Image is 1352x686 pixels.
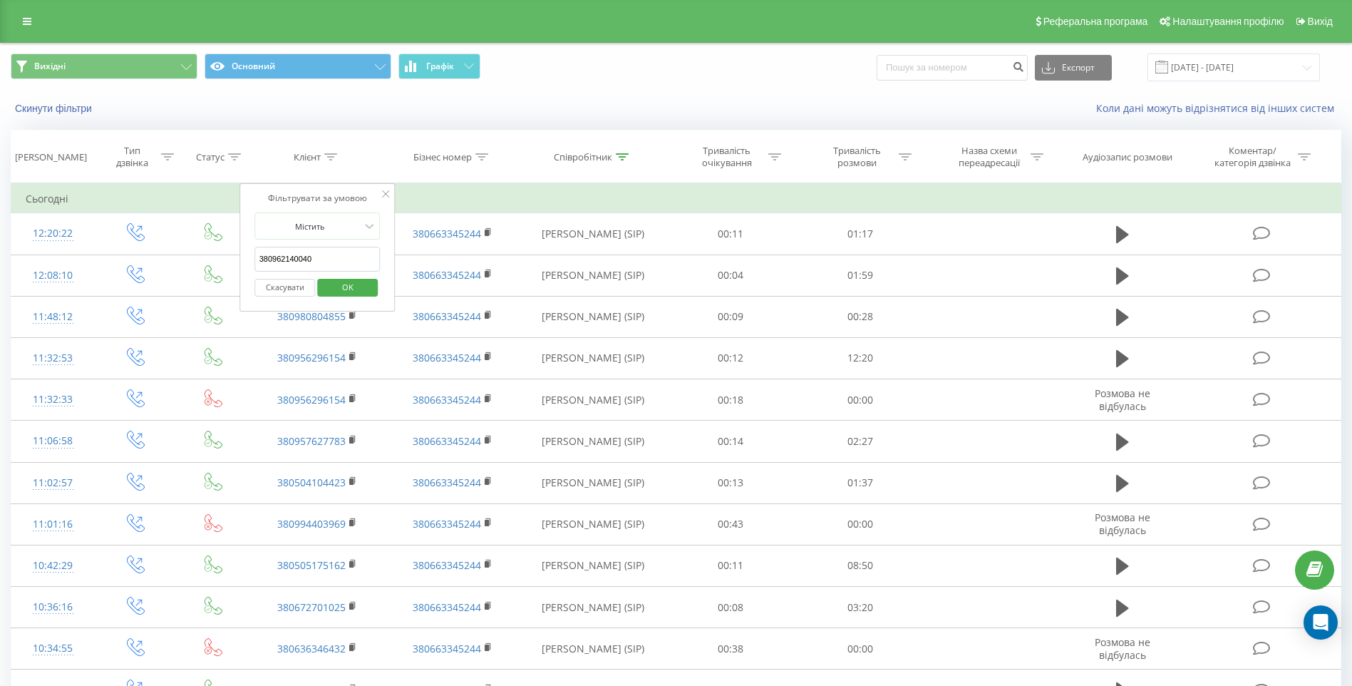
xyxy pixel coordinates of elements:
div: Open Intercom Messenger [1304,605,1338,640]
a: 380663345244 [413,309,481,323]
div: Тривалість очікування [688,145,765,169]
td: 00:38 [666,628,795,670]
div: Тип дзвінка [107,145,158,169]
td: [PERSON_NAME] (SIP) [520,296,666,337]
div: 12:08:10 [26,262,80,290]
div: 11:32:53 [26,344,80,372]
button: Експорт [1035,55,1112,81]
span: Розмова не відбулась [1095,635,1150,662]
td: [PERSON_NAME] (SIP) [520,213,666,255]
div: Аудіозапис розмови [1083,151,1172,163]
a: 380663345244 [413,351,481,364]
button: Графік [398,53,480,79]
div: Коментар/категорія дзвінка [1211,145,1294,169]
button: Основний [205,53,391,79]
div: Співробітник [554,151,612,163]
td: [PERSON_NAME] (SIP) [520,587,666,628]
td: 02:27 [795,421,925,462]
td: 00:12 [666,337,795,379]
a: 380636346432 [277,642,346,655]
a: 380663345244 [413,600,481,614]
td: [PERSON_NAME] (SIP) [520,255,666,296]
div: 10:42:29 [26,552,80,580]
a: 380663345244 [413,558,481,572]
span: Вихідні [34,61,66,72]
td: 00:43 [666,503,795,545]
a: 380663345244 [413,476,481,489]
span: Реферальна програма [1043,16,1148,27]
td: [PERSON_NAME] (SIP) [520,628,666,670]
div: 11:06:58 [26,427,80,455]
a: 380672701025 [277,600,346,614]
td: 00:18 [666,379,795,421]
span: Розмова не відбулась [1095,386,1150,413]
button: OK [317,279,378,297]
div: Тривалість розмови [819,145,895,169]
td: [PERSON_NAME] (SIP) [520,421,666,462]
a: Коли дані можуть відрізнятися вiд інших систем [1096,101,1341,115]
span: Налаштування профілю [1172,16,1284,27]
td: 00:28 [795,296,925,337]
td: [PERSON_NAME] (SIP) [520,462,666,503]
button: Скасувати [255,279,316,297]
td: 03:20 [795,587,925,628]
div: 11:48:12 [26,303,80,331]
a: 380980804855 [277,309,346,323]
span: OK [328,276,368,298]
span: Розмова не відбулась [1095,511,1150,537]
div: Клієнт [294,151,321,163]
td: 00:11 [666,213,795,255]
a: 380956296154 [277,393,346,406]
div: 12:20:22 [26,220,80,247]
td: Сьогодні [11,185,1341,213]
a: 380663345244 [413,227,481,240]
td: 01:59 [795,255,925,296]
td: [PERSON_NAME] (SIP) [520,545,666,586]
div: Бізнес номер [413,151,472,163]
td: 00:04 [666,255,795,296]
td: 00:00 [795,379,925,421]
td: 12:20 [795,337,925,379]
td: [PERSON_NAME] (SIP) [520,337,666,379]
div: [PERSON_NAME] [15,151,87,163]
td: [PERSON_NAME] (SIP) [520,503,666,545]
td: 00:00 [795,628,925,670]
div: Назва схеми переадресації [951,145,1027,169]
td: 00:00 [795,503,925,545]
a: 380663345244 [413,434,481,448]
td: [PERSON_NAME] (SIP) [520,379,666,421]
div: Статус [196,151,225,163]
button: Скинути фільтри [11,102,99,115]
td: 08:50 [795,545,925,586]
div: 10:34:55 [26,635,80,662]
div: Фільтрувати за умовою [255,191,381,205]
span: Вихід [1308,16,1333,27]
a: 380663345244 [413,268,481,282]
a: 380663345244 [413,642,481,655]
div: 11:02:57 [26,469,80,497]
a: 380505175162 [277,558,346,572]
td: 00:14 [666,421,795,462]
td: 00:09 [666,296,795,337]
a: 380663345244 [413,393,481,406]
a: 380957627783 [277,434,346,448]
a: 380504104423 [277,476,346,489]
div: 10:36:16 [26,593,80,621]
button: Вихідні [11,53,197,79]
a: 380994403969 [277,517,346,531]
a: 380663345244 [413,517,481,531]
div: 11:32:33 [26,386,80,414]
td: 00:08 [666,587,795,628]
td: 00:13 [666,462,795,503]
div: 11:01:16 [26,511,80,538]
td: 00:11 [666,545,795,586]
span: Графік [426,61,454,71]
input: Введіть значення [255,247,381,272]
a: 380956296154 [277,351,346,364]
td: 01:37 [795,462,925,503]
td: 01:17 [795,213,925,255]
input: Пошук за номером [877,55,1028,81]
